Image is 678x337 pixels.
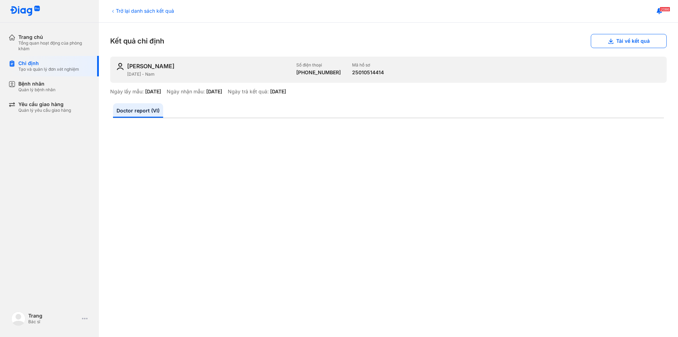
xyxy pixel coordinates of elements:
div: Quản lý yêu cầu giao hàng [18,108,71,113]
div: Ngày nhận mẫu: [167,88,205,95]
div: [DATE] [206,88,222,95]
div: Bác sĩ [28,319,79,325]
div: Trang chủ [18,34,90,40]
div: Số điện thoại [296,62,341,68]
div: Chỉ định [18,60,79,66]
div: Ngày trả kết quả: [228,88,269,95]
img: logo [10,6,40,17]
div: Trang [28,313,79,319]
div: Tạo và quản lý đơn xét nghiệm [18,66,79,72]
div: Ngày lấy mẫu: [110,88,144,95]
div: Mã hồ sơ [352,62,384,68]
div: Yêu cầu giao hàng [18,101,71,108]
div: Kết quả chỉ định [110,34,667,48]
div: [DATE] - Nam [127,71,291,77]
div: 25010514414 [352,69,384,76]
img: user-icon [116,62,124,71]
div: Quản lý bệnh nhân [18,87,55,93]
a: Doctor report (VI) [113,103,163,118]
span: 2086 [660,7,670,12]
img: logo [11,312,25,326]
button: Tải về kết quả [591,34,667,48]
div: [DATE] [145,88,161,95]
div: [PHONE_NUMBER] [296,69,341,76]
div: Bệnh nhân [18,81,55,87]
div: [PERSON_NAME] [127,62,174,70]
div: Tổng quan hoạt động của phòng khám [18,40,90,52]
div: [DATE] [270,88,286,95]
div: Trở lại danh sách kết quả [110,7,174,14]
